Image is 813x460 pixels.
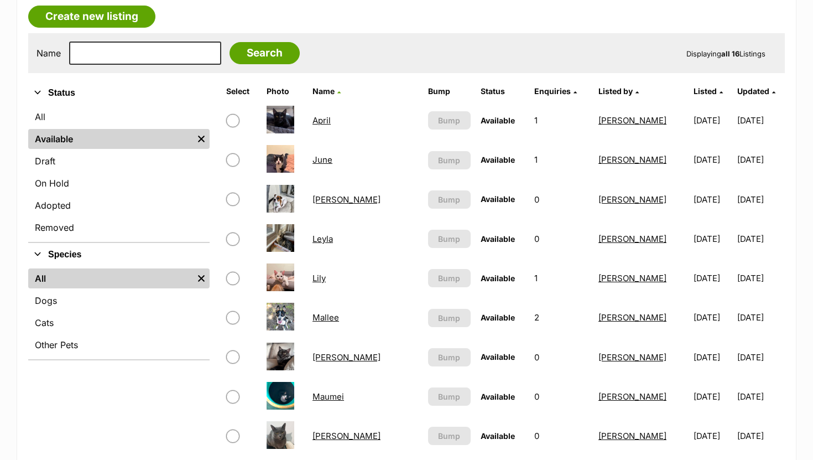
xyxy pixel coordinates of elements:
button: Species [28,247,210,262]
td: [DATE] [737,101,784,139]
span: Bump [438,233,460,245]
span: translation missing: en.admin.listings.index.attributes.enquiries [534,86,571,96]
td: 0 [530,378,593,416]
button: Bump [428,151,471,169]
span: Displaying Listings [686,49,765,58]
span: Available [481,194,515,204]
a: Lily [312,273,326,283]
td: [DATE] [689,101,736,139]
a: Available [28,129,193,149]
span: Available [481,392,515,401]
td: [DATE] [689,378,736,416]
a: [PERSON_NAME] [598,431,666,441]
span: Available [481,234,515,244]
a: On Hold [28,173,210,193]
span: Name [312,86,335,96]
td: 0 [530,180,593,219]
button: Bump [428,190,471,209]
a: Leyla [312,234,333,244]
a: Maumei [312,391,344,402]
a: Create new listing [28,6,155,28]
a: [PERSON_NAME] [598,312,666,323]
a: All [28,268,193,288]
label: Name [37,48,61,58]
div: Status [28,105,210,242]
th: Select [222,82,261,100]
button: Bump [428,348,471,366]
span: Bump [438,391,460,402]
a: Name [312,86,341,96]
div: Species [28,266,210,359]
span: Bump [438,272,460,284]
td: [DATE] [689,220,736,258]
td: [DATE] [737,180,784,219]
span: Listed by [598,86,633,96]
td: [DATE] [737,259,784,297]
span: Available [481,155,515,164]
a: April [312,115,331,126]
button: Bump [428,427,471,445]
a: [PERSON_NAME] [598,115,666,126]
a: Enquiries [534,86,577,96]
span: Bump [438,115,460,126]
a: [PERSON_NAME] [598,194,666,205]
a: Remove filter [193,129,210,149]
th: Photo [262,82,307,100]
input: Search [230,42,300,64]
td: 1 [530,141,593,179]
td: 0 [530,220,593,258]
span: Listed [694,86,717,96]
td: [DATE] [689,141,736,179]
a: [PERSON_NAME] [312,431,381,441]
a: All [28,107,210,127]
td: [DATE] [689,180,736,219]
button: Bump [428,269,471,287]
td: [DATE] [689,417,736,455]
td: [DATE] [689,298,736,337]
a: Removed [28,218,210,237]
a: [PERSON_NAME] [598,391,666,402]
a: [PERSON_NAME] [598,154,666,165]
a: Listed by [598,86,639,96]
td: [DATE] [737,220,784,258]
th: Bump [424,82,475,100]
span: Available [481,116,515,125]
a: Cats [28,313,210,333]
span: Bump [438,194,460,205]
button: Status [28,86,210,100]
td: 1 [530,259,593,297]
td: [DATE] [689,338,736,376]
span: Updated [737,86,769,96]
td: 2 [530,298,593,337]
a: [PERSON_NAME] [312,352,381,363]
th: Status [476,82,529,100]
a: Updated [737,86,775,96]
a: Listed [694,86,723,96]
a: [PERSON_NAME] [598,273,666,283]
span: Bump [438,430,460,442]
span: Bump [438,312,460,324]
a: Mallee [312,312,339,323]
button: Bump [428,111,471,130]
a: [PERSON_NAME] [312,194,381,205]
a: Other Pets [28,335,210,355]
td: [DATE] [737,338,784,376]
button: Bump [428,230,471,248]
a: June [312,154,332,165]
a: Remove filter [193,268,210,288]
span: Bump [438,352,460,363]
a: Adopted [28,195,210,215]
td: [DATE] [689,259,736,297]
span: Available [481,313,515,322]
td: [DATE] [737,141,784,179]
td: [DATE] [737,378,784,416]
span: Bump [438,154,460,166]
span: Available [481,352,515,361]
td: [DATE] [737,417,784,455]
strong: all 16 [721,49,739,58]
a: [PERSON_NAME] [598,352,666,363]
td: 1 [530,101,593,139]
span: Available [481,431,515,441]
a: Draft [28,151,210,171]
button: Bump [428,309,471,327]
